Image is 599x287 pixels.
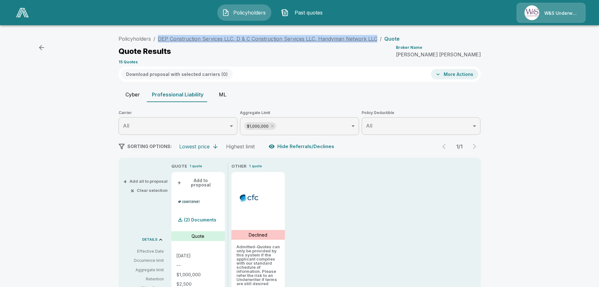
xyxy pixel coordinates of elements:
[123,179,127,183] span: +
[453,144,466,149] p: 1 / 1
[119,87,147,102] button: Cyber
[291,9,326,16] span: Past quotes
[119,36,151,42] a: Policyholders
[121,69,233,79] button: Download proposal with selected carriers (0)
[244,123,271,130] span: $1,000,000
[124,276,164,282] p: Retention
[119,48,171,55] p: Quote Results
[226,143,255,150] div: Highest limit
[276,4,330,21] button: Past quotes IconPast quotes
[132,188,168,192] button: ×Clear selection
[119,35,400,43] nav: breadcrumb
[124,258,164,263] p: Occurrence limit
[267,141,337,152] button: Hide Referrals/Declines
[244,122,276,130] div: $1,000,000
[184,218,216,222] p: (2) Documents
[178,197,201,206] img: counterpartmpl
[396,46,422,49] p: Broker Name
[396,52,481,57] p: [PERSON_NAME] [PERSON_NAME]
[238,193,261,203] img: cfcmpl
[176,273,220,277] p: $1,000,000
[124,249,164,254] p: Effective Date
[142,238,158,241] p: DETAILS
[208,87,237,102] button: ML
[119,60,138,64] p: 15 Quotes
[147,87,208,102] button: Professional Liability
[281,9,289,16] img: Past quotes Icon
[366,123,372,129] span: All
[222,9,230,16] img: Policyholders Icon
[176,254,220,258] p: [DATE]
[177,181,181,185] span: +
[125,179,168,183] button: +Add all to proposal
[232,9,267,16] span: Policyholders
[249,232,267,238] p: Declined
[176,282,220,286] p: $2,500
[217,4,271,21] button: Policyholders IconPolicyholders
[384,36,400,41] p: Quote
[158,36,377,42] a: DEP Construction Services LLC, D & C Construction Services LLC, Handyman Network LLC
[380,35,382,43] li: /
[362,110,481,116] span: Policy Deductible
[153,35,155,43] li: /
[130,188,134,192] span: ×
[431,69,478,79] button: More Actions
[252,164,262,169] p: quote
[191,233,204,239] p: Quote
[179,143,210,150] div: Lowest price
[176,177,220,188] button: +Add to proposal
[249,164,251,169] p: 1
[127,144,172,149] span: SORTING OPTIONS:
[231,163,247,169] p: OTHER
[190,164,202,169] p: 1 quote
[240,110,359,116] span: Aggregate Limit
[171,163,187,169] p: QUOTE
[123,123,129,129] span: All
[16,8,29,17] img: AA Logo
[119,110,238,116] span: Carrier
[236,245,280,286] p: Admitted - Quotes can only be provided by this system if the applicant complies with our standard...
[176,263,220,267] p: --
[124,267,164,273] p: Aggregate limit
